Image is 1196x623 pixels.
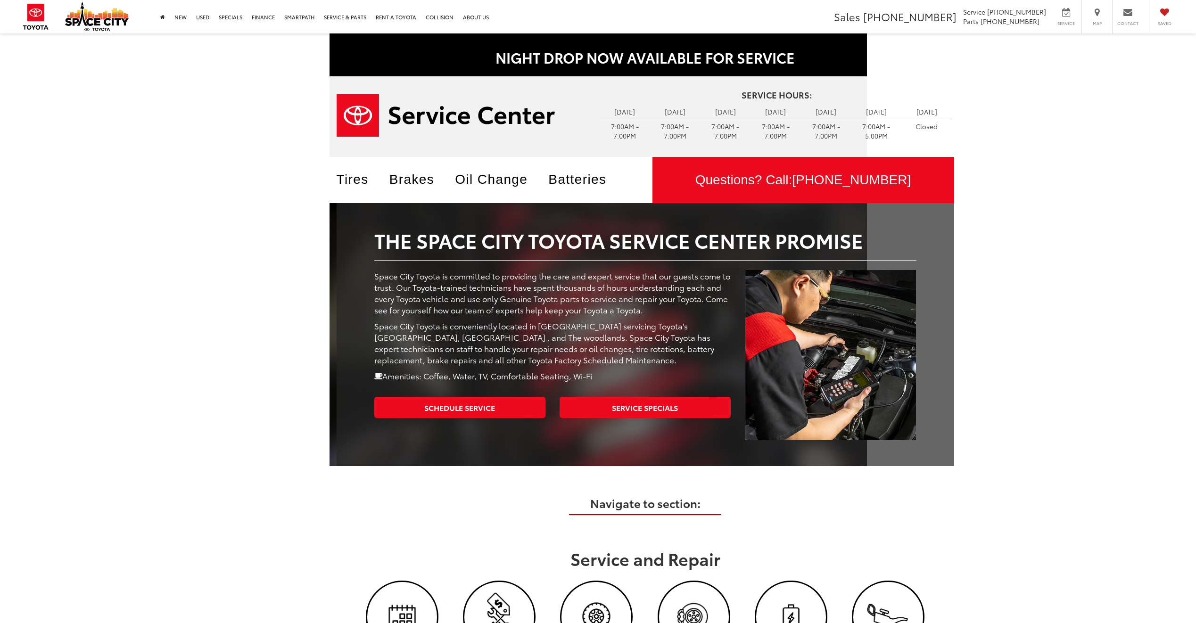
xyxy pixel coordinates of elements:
[337,49,954,65] h2: NIGHT DROP NOW AVAILABLE FOR SERVICE
[963,7,985,16] span: Service
[987,7,1046,16] span: [PHONE_NUMBER]
[1087,20,1107,26] span: Map
[65,2,129,31] img: Space City Toyota
[374,397,545,418] a: Schedule Service
[792,172,911,187] span: [PHONE_NUMBER]
[374,320,731,365] p: Space City Toyota is conveniently located in [GEOGRAPHIC_DATA] servicing Toyota's [GEOGRAPHIC_DAT...
[963,16,979,26] span: Parts
[851,119,902,143] td: 7:00AM - 5:00PM
[981,16,1039,26] span: [PHONE_NUMBER]
[600,105,650,119] td: [DATE]
[700,119,751,143] td: 7:00AM - 7:00PM
[652,157,954,203] div: Questions? Call:
[901,105,952,119] td: [DATE]
[1154,20,1175,26] span: Saved
[851,105,902,119] td: [DATE]
[455,172,542,187] a: Oil Change
[560,397,731,418] a: Service Specials
[834,9,860,24] span: Sales
[548,172,620,187] a: Batteries
[337,94,586,137] a: Service Center | Space City Toyota in Humble TX
[341,549,949,568] h3: Service and Repair
[600,90,954,100] h4: Service Hours:
[751,105,801,119] td: [DATE]
[801,105,851,119] td: [DATE]
[337,172,383,187] a: Tires
[374,370,731,381] p: Amenities: Coffee, Water, TV, Comfortable Seating, Wi-Fi
[751,119,801,143] td: 7:00AM - 7:00PM
[745,270,916,441] img: Service Center | Space City Toyota in Humble TX
[1056,20,1077,26] span: Service
[652,157,954,203] a: Questions? Call:[PHONE_NUMBER]
[863,9,957,24] span: [PHONE_NUMBER]
[801,119,851,143] td: 7:00AM - 7:00PM
[901,119,952,133] td: Closed
[374,229,916,251] h2: The Space City Toyota Service Center Promise
[1117,20,1138,26] span: Contact
[600,119,650,143] td: 7:00AM - 7:00PM
[650,105,701,119] td: [DATE]
[341,497,949,509] h3: Navigate to section:
[650,119,701,143] td: 7:00AM - 7:00PM
[374,270,731,315] p: Space City Toyota is committed to providing the care and expert service that our guests come to t...
[330,203,867,467] div: Space City Toyota | Humble, TX
[389,172,449,187] a: Brakes
[337,94,555,137] img: Service Center | Space City Toyota in Humble TX
[700,105,751,119] td: [DATE]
